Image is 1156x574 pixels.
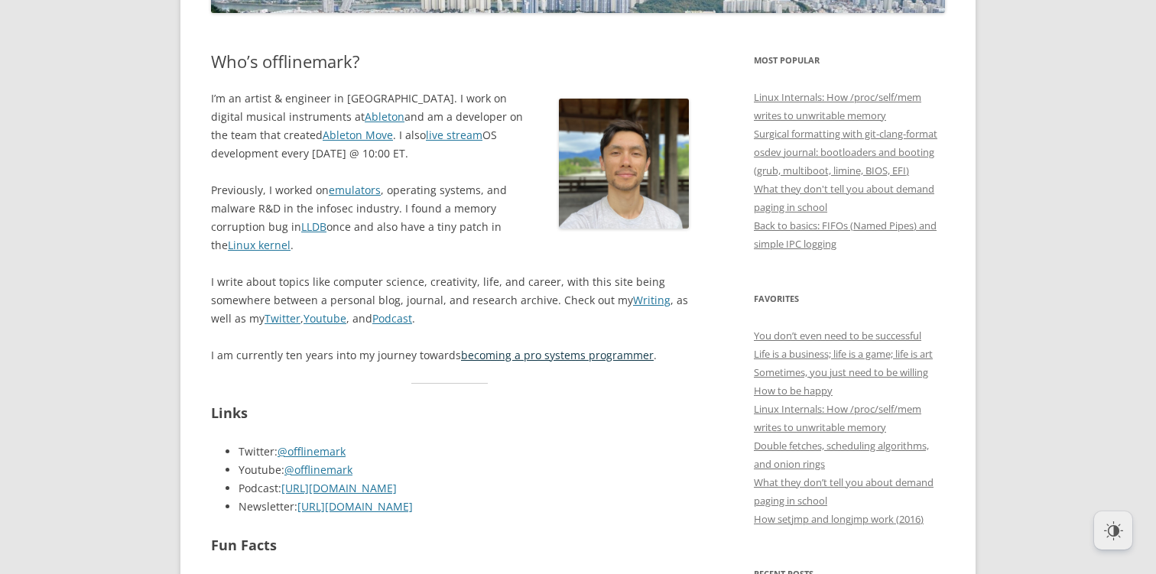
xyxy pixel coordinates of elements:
a: [URL][DOMAIN_NAME] [297,499,413,514]
p: I write about topics like computer science, creativity, life, and career, with this site being so... [211,273,689,328]
a: Linux Internals: How /proc/self/mem writes to unwritable memory [754,90,921,122]
a: emulators [329,183,381,197]
h3: Most Popular [754,51,945,70]
a: Ableton Move [323,128,393,142]
p: I’m an artist & engineer in [GEOGRAPHIC_DATA]. I work on digital musical instruments at and am a ... [211,89,689,163]
h2: Fun Facts [211,534,689,556]
a: Youtube [304,311,346,326]
li: Newsletter: [239,498,689,516]
a: @offlinemark [284,462,352,477]
a: How setjmp and longjmp work (2016) [754,512,924,526]
a: Writing [633,293,671,307]
li: Twitter: [239,443,689,461]
a: Linux Internals: How /proc/self/mem writes to unwritable memory [754,402,921,434]
li: Youtube: [239,461,689,479]
li: Podcast: [239,479,689,498]
a: Surgical formatting with git-clang-format [754,127,937,141]
a: Linux kernel [228,238,291,252]
h1: Who’s offlinemark? [211,51,689,71]
a: Twitter [265,311,300,326]
a: Back to basics: FIFOs (Named Pipes) and simple IPC logging [754,219,937,251]
a: You don’t even need to be successful [754,329,921,342]
a: What they don't tell you about demand paging in school [754,182,934,214]
a: Podcast [372,311,412,326]
a: LLDB [301,219,326,234]
a: [URL][DOMAIN_NAME] [281,481,397,495]
a: osdev journal: bootloaders and booting (grub, multiboot, limine, BIOS, EFI) [754,145,934,177]
a: How to be happy [754,384,833,397]
a: Ableton [365,109,404,124]
a: @offlinemark [278,444,346,459]
h2: Links [211,402,689,424]
a: becoming a pro systems programmer [461,348,654,362]
p: I am currently ten years into my journey towards . [211,346,689,365]
a: What they don’t tell you about demand paging in school [754,475,934,508]
a: Life is a business; life is a game; life is art [754,347,933,361]
a: Sometimes, you just need to be willing [754,365,928,379]
p: Previously, I worked on , operating systems, and malware R&D in the infosec industry. I found a m... [211,181,689,255]
a: live stream [426,128,482,142]
a: Double fetches, scheduling algorithms, and onion rings [754,439,929,471]
h3: Favorites [754,290,945,308]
